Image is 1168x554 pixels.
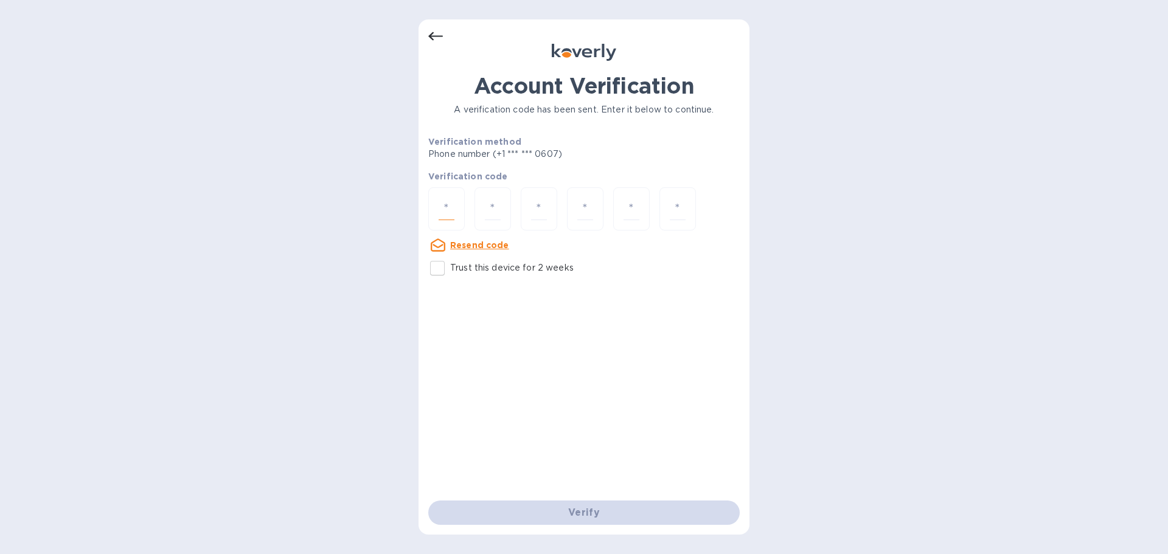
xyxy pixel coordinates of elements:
b: Verification method [428,137,521,147]
u: Resend code [450,240,509,250]
h1: Account Verification [428,73,740,99]
p: Phone number (+1 *** *** 0607) [428,148,655,161]
p: Trust this device for 2 weeks [450,261,574,274]
p: Verification code [428,170,740,182]
p: A verification code has been sent. Enter it below to continue. [428,103,740,116]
